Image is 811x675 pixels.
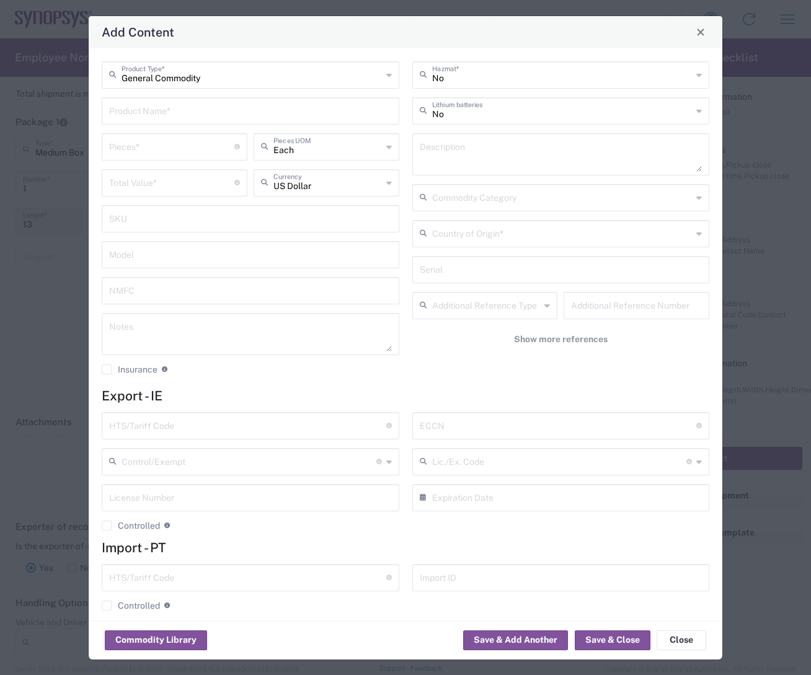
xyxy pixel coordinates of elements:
[105,630,207,650] button: Commodity Library
[514,333,608,345] span: Show more references
[463,630,568,650] button: Save & Add Another
[692,24,709,41] button: Close
[102,540,709,555] h4: Import - PT
[102,388,709,404] h4: Export - IE
[102,23,174,41] h4: Add Content
[657,630,706,650] button: Close
[102,521,160,531] label: Controlled
[575,630,650,650] button: Save & Close
[102,601,160,611] label: Controlled
[102,364,157,374] label: Insurance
